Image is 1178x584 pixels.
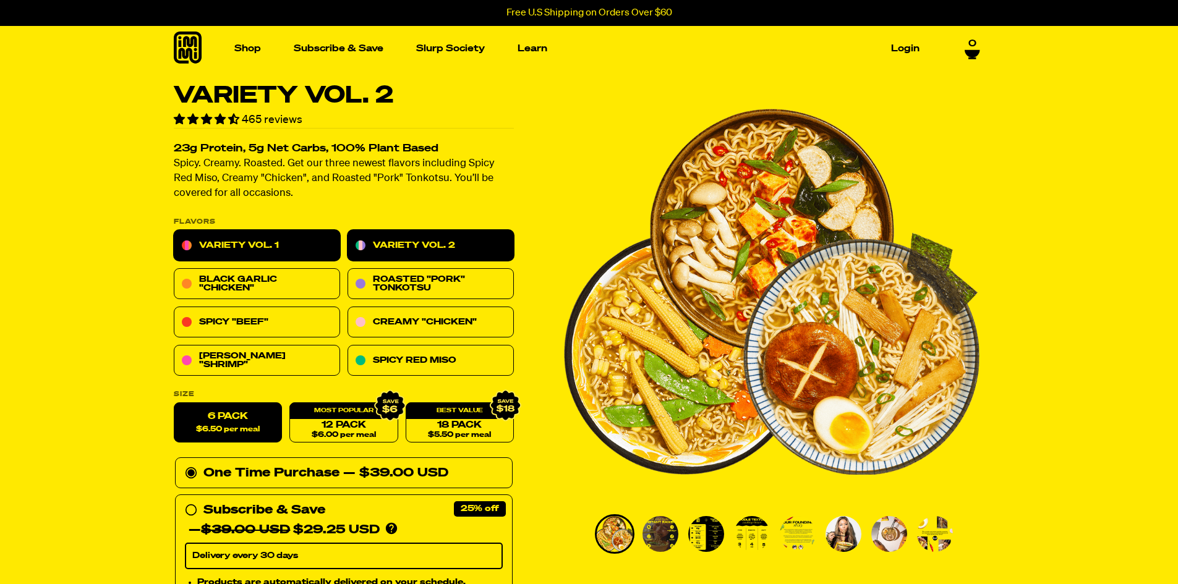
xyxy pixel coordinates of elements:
li: Go to slide 6 [824,514,863,554]
div: PDP main carousel [564,84,980,499]
span: 4.70 stars [174,114,242,125]
a: Variety Vol. 2 [348,231,514,261]
div: — $39.00 USD [343,463,448,483]
a: 18 Pack$5.50 per meal [405,403,513,443]
img: Variety Vol. 2 [564,84,980,499]
label: Size [174,391,514,398]
img: Variety Vol. 2 [734,516,770,552]
p: Spicy. Creamy. Roasted. Get our three newest flavors including Spicy Red Miso, Creamy "Chicken", ... [174,157,514,201]
div: PDP main carousel thumbnails [564,514,980,554]
span: $6.00 per meal [311,431,375,439]
a: 0 [965,38,980,59]
span: $5.50 per meal [428,431,491,439]
a: Spicy "Beef" [174,307,340,338]
a: Spicy Red Miso [348,345,514,376]
div: Subscribe & Save [203,501,325,520]
a: Learn [513,39,552,58]
li: Go to slide 5 [778,514,817,554]
select: Subscribe & Save —$39.00 USD$29.25 USD Products are automatically delivered on your schedule. No ... [185,543,503,569]
a: Creamy "Chicken" [348,307,514,338]
del: $39.00 USD [201,524,290,536]
div: — $29.25 USD [189,520,380,540]
li: Go to slide 2 [641,514,680,554]
li: Go to slide 8 [915,514,955,554]
p: Free U.S Shipping on Orders Over $60 [506,7,672,19]
a: Slurp Society [411,39,490,58]
img: Variety Vol. 2 [642,516,678,552]
a: Shop [229,39,266,58]
div: One Time Purchase [185,463,503,483]
p: Flavors [174,219,514,226]
h1: Variety Vol. 2 [174,84,514,108]
span: $6.50 per meal [196,426,260,434]
img: Variety Vol. 2 [597,516,633,552]
a: Login [886,39,924,58]
img: Variety Vol. 2 [688,516,724,552]
nav: Main navigation [229,26,924,71]
label: 6 Pack [174,403,282,443]
a: Subscribe & Save [289,39,388,58]
img: Variety Vol. 2 [871,516,907,552]
a: Roasted "Pork" Tonkotsu [348,269,514,300]
a: [PERSON_NAME] "Shrimp" [174,345,340,376]
a: Black Garlic "Chicken" [174,269,340,300]
img: Variety Vol. 2 [780,516,816,552]
img: Variety Vol. 2 [826,516,861,552]
h2: 23g Protein, 5g Net Carbs, 100% Plant Based [174,144,514,154]
span: 465 reviews [242,114,302,125]
li: Go to slide 7 [869,514,909,554]
li: 1 of 8 [564,84,980,499]
span: 0 [968,38,976,49]
li: Go to slide 4 [732,514,772,554]
a: 12 Pack$6.00 per meal [289,403,398,443]
li: Go to slide 1 [595,514,634,554]
img: Variety Vol. 2 [917,516,953,552]
a: Variety Vol. 1 [174,231,340,261]
li: Go to slide 3 [686,514,726,554]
